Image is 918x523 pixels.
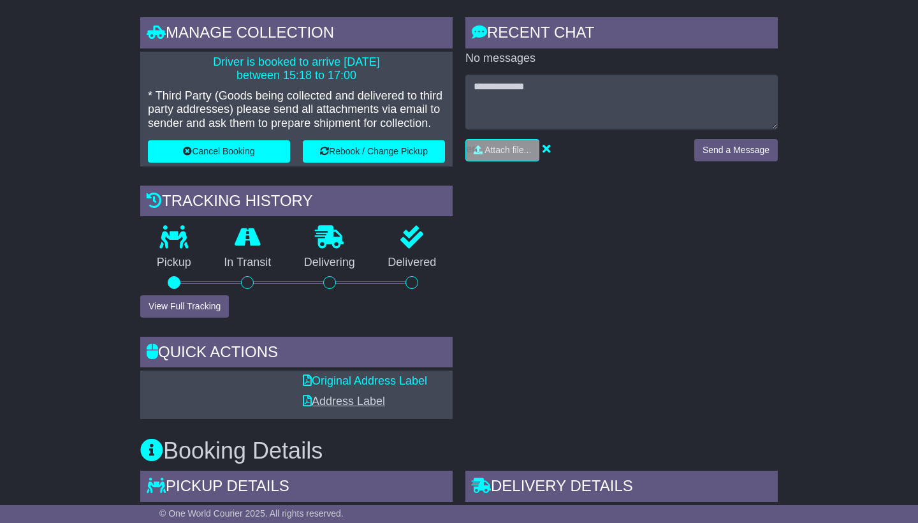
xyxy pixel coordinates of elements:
[288,256,372,270] p: Delivering
[140,17,453,52] div: Manage collection
[208,256,288,270] p: In Transit
[140,256,208,270] p: Pickup
[303,395,385,408] a: Address Label
[140,186,453,220] div: Tracking history
[465,52,778,66] p: No messages
[148,55,445,83] p: Driver is booked to arrive [DATE] between 15:18 to 17:00
[694,139,778,161] button: Send a Message
[303,374,427,387] a: Original Address Label
[140,337,453,371] div: Quick Actions
[465,17,778,52] div: RECENT CHAT
[148,140,290,163] button: Cancel Booking
[148,89,445,131] p: * Third Party (Goods being collected and delivered to third party addresses) please send all atta...
[159,508,344,519] span: © One World Courier 2025. All rights reserved.
[465,471,778,505] div: Delivery Details
[140,438,778,464] h3: Booking Details
[372,256,453,270] p: Delivered
[140,471,453,505] div: Pickup Details
[303,140,445,163] button: Rebook / Change Pickup
[140,295,229,318] button: View Full Tracking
